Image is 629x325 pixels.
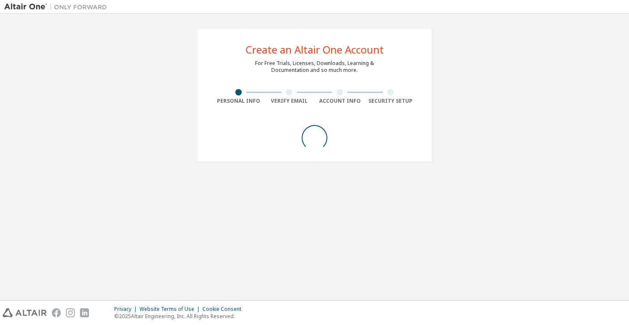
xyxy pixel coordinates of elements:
div: Security Setup [365,98,416,104]
p: © 2025 Altair Engineering, Inc. All Rights Reserved. [114,313,246,320]
div: Verify Email [264,98,315,104]
div: Account Info [314,98,365,104]
div: Create an Altair One Account [246,45,384,55]
div: Cookie Consent [202,306,246,313]
div: Website Terms of Use [139,306,202,313]
img: Altair One [4,3,111,11]
img: facebook.svg [52,308,61,317]
img: altair_logo.svg [3,308,47,317]
div: For Free Trials, Licenses, Downloads, Learning & Documentation and so much more. [255,60,374,74]
img: instagram.svg [66,308,75,317]
img: linkedin.svg [80,308,89,317]
div: Personal Info [213,98,264,104]
div: Privacy [114,306,139,313]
